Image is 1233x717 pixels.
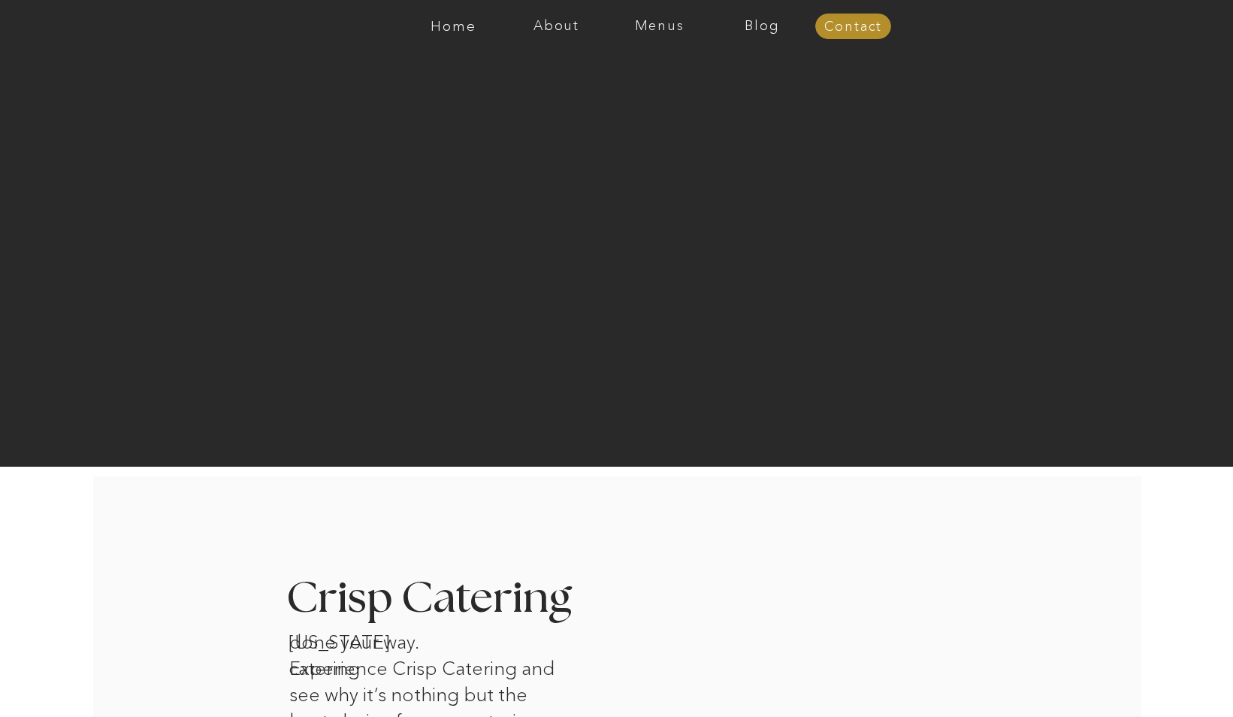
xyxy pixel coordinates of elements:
a: Menus [608,19,711,34]
h1: [US_STATE] catering [289,629,445,649]
a: About [505,19,608,34]
h3: Crisp Catering [286,577,610,622]
a: Contact [815,20,891,35]
a: Blog [711,19,814,34]
a: Home [402,19,505,34]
